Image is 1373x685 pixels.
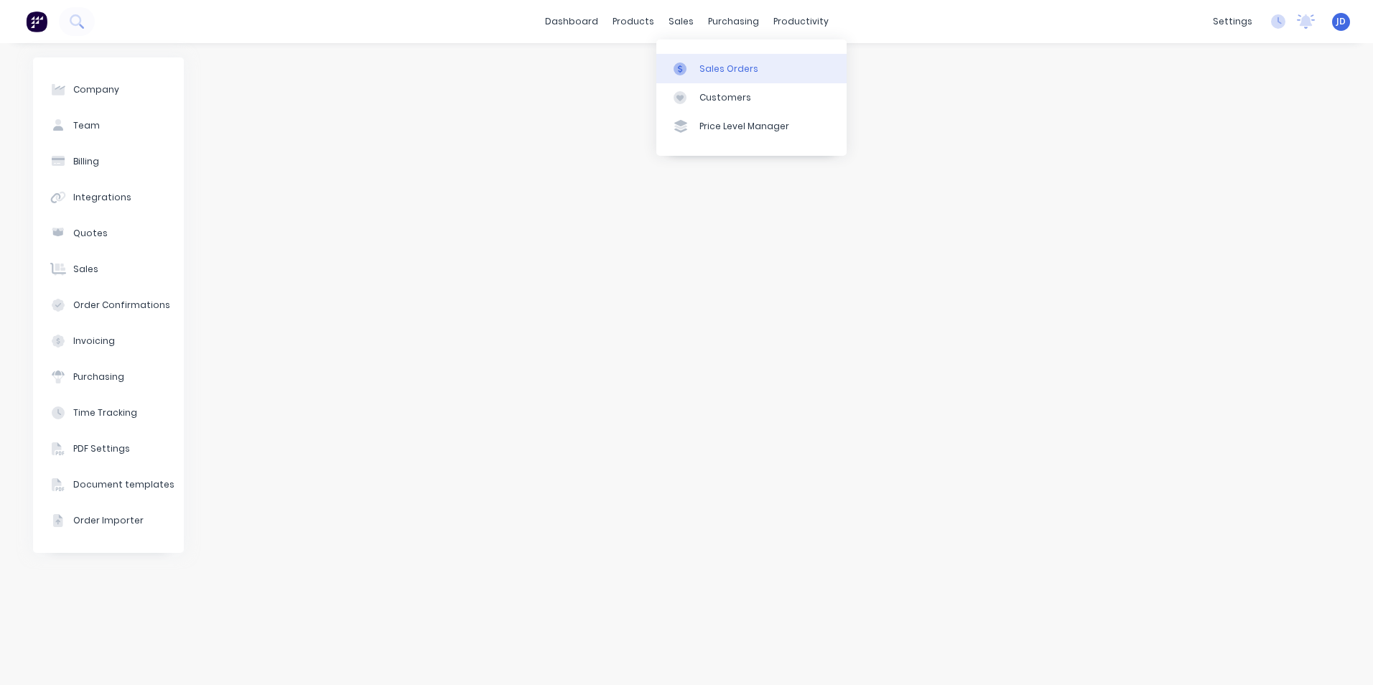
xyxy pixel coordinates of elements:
div: Sales Orders [699,62,758,75]
a: Price Level Manager [656,112,847,141]
div: Billing [73,155,99,168]
button: Billing [33,144,184,180]
img: Factory [26,11,47,32]
button: Invoicing [33,323,184,359]
button: Team [33,108,184,144]
div: Order Confirmations [73,299,170,312]
button: Sales [33,251,184,287]
button: Document templates [33,467,184,503]
div: Integrations [73,191,131,204]
a: dashboard [538,11,605,32]
button: Purchasing [33,359,184,395]
button: Quotes [33,215,184,251]
div: Order Importer [73,514,144,527]
div: Purchasing [73,371,124,383]
div: Price Level Manager [699,120,789,133]
button: Integrations [33,180,184,215]
div: productivity [766,11,836,32]
div: Document templates [73,478,174,491]
div: Invoicing [73,335,115,348]
button: Order Importer [33,503,184,539]
div: settings [1206,11,1260,32]
div: PDF Settings [73,442,130,455]
a: Customers [656,83,847,112]
div: purchasing [701,11,766,32]
div: Quotes [73,227,108,240]
button: Time Tracking [33,395,184,431]
div: Time Tracking [73,406,137,419]
span: JD [1336,15,1346,28]
div: Team [73,119,100,132]
div: Sales [73,263,98,276]
div: Company [73,83,119,96]
div: Customers [699,91,751,104]
a: Sales Orders [656,54,847,83]
button: Company [33,72,184,108]
button: PDF Settings [33,431,184,467]
div: sales [661,11,701,32]
div: products [605,11,661,32]
button: Order Confirmations [33,287,184,323]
